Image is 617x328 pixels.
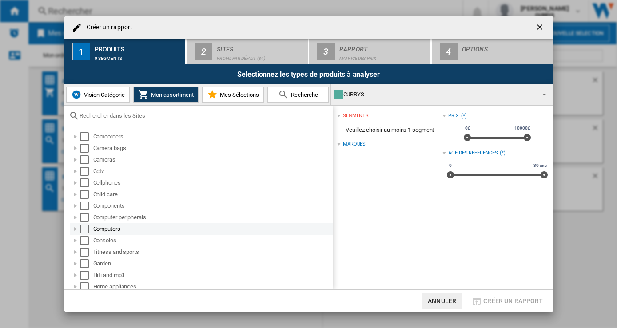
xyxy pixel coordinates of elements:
div: Hifi and mp3 [93,271,331,280]
div: segments [343,112,369,119]
div: 2 [195,43,212,60]
div: Child care [93,190,331,199]
span: Recherche [289,91,318,98]
ng-md-icon: getI18NText('BUTTONS.CLOSE_DIALOG') [535,23,546,33]
md-checkbox: Select [80,155,93,164]
img: wiser-icon-blue.png [71,89,82,100]
div: Garden [93,259,331,268]
md-checkbox: Select [80,144,93,153]
md-checkbox: Select [80,236,93,245]
h4: Créer un rapport [82,23,133,32]
div: Profil par défaut (84) [217,51,304,61]
button: getI18NText('BUTTONS.CLOSE_DIALOG') [532,19,549,36]
div: Options [462,42,549,51]
md-checkbox: Select [80,190,93,199]
div: CURRYS [334,88,535,101]
md-checkbox: Select [80,282,93,291]
div: Age des références [448,150,498,157]
span: Créer un rapport [483,297,543,304]
span: 30 ans [532,162,548,169]
md-checkbox: Select [80,167,93,176]
button: Annuler [422,293,462,309]
span: 0£ [464,125,472,132]
button: 4 Options [432,39,553,64]
md-checkbox: Select [80,248,93,257]
div: 4 [440,43,458,60]
span: Veuillez choisir au moins 1 segment [337,122,442,138]
div: 3 [317,43,335,60]
span: 0 [448,162,453,169]
div: Cctv [93,167,331,176]
div: Sites [217,42,304,51]
button: Mes Sélections [202,87,264,103]
div: Rapport [339,42,427,51]
md-checkbox: Select [80,271,93,280]
md-checkbox: Select [80,259,93,268]
md-checkbox: Select [80,213,93,222]
md-checkbox: Select [80,132,93,141]
div: 0 segments [95,51,182,61]
md-checkbox: Select [80,202,93,210]
div: Computers [93,225,331,233]
div: Fitness and sports [93,248,331,257]
button: Vision Catégorie [66,87,130,103]
div: Computer peripherals [93,213,331,222]
div: Camcorders [93,132,331,141]
button: Créer un rapport [469,293,545,309]
div: Cameras [93,155,331,164]
span: 10000£ [513,125,531,132]
div: Marques [343,141,366,148]
button: 2 Sites Profil par défaut (84) [187,39,309,64]
md-checkbox: Select [80,178,93,187]
div: Components [93,202,331,210]
input: Rechercher dans les Sites [80,112,328,119]
div: Selectionnez les types de produits à analyser [64,64,553,84]
div: Produits [95,42,182,51]
button: 1 Produits 0 segments [64,39,187,64]
button: Recherche [267,87,329,103]
div: Consoles [93,236,331,245]
div: Prix [448,112,459,119]
div: 1 [72,43,90,60]
md-checkbox: Select [80,225,93,233]
div: Cellphones [93,178,331,187]
div: Camera bags [93,144,331,153]
button: Mon assortiment [133,87,199,103]
div: Home appliances [93,282,331,291]
span: Mon assortiment [149,91,194,98]
div: Matrice des prix [339,51,427,61]
button: 3 Rapport Matrice des prix [309,39,431,64]
span: Vision Catégorie [82,91,125,98]
span: Mes Sélections [218,91,259,98]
